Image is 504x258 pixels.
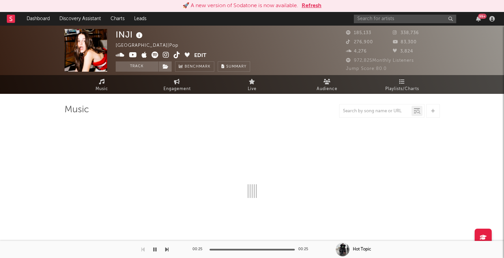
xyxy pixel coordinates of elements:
[346,58,414,63] span: 972,825 Monthly Listeners
[354,15,456,23] input: Search for artists
[175,61,214,72] a: Benchmark
[163,85,191,93] span: Engagement
[476,16,481,21] button: 99+
[192,245,206,254] div: 00:25
[290,75,365,94] a: Audience
[317,85,337,93] span: Audience
[385,85,419,93] span: Playlists/Charts
[393,49,413,54] span: 3,824
[116,29,144,40] div: INJI
[353,246,371,253] div: Hot Topic
[218,61,250,72] button: Summary
[140,75,215,94] a: Engagement
[478,14,487,19] div: 99 +
[183,2,298,10] div: 🚀 A new version of Sodatone is now available.
[96,85,108,93] span: Music
[64,75,140,94] a: Music
[365,75,440,94] a: Playlists/Charts
[185,63,211,71] span: Benchmark
[393,31,419,35] span: 338,736
[346,67,387,71] span: Jump Score: 80.0
[194,52,206,60] button: Edit
[346,31,371,35] span: 185,133
[116,42,186,50] div: [GEOGRAPHIC_DATA] | Pop
[302,2,321,10] button: Refresh
[340,109,412,114] input: Search by song name or URL
[55,12,106,26] a: Discovery Assistant
[226,65,246,69] span: Summary
[346,49,367,54] span: 4,276
[346,40,373,44] span: 276,900
[129,12,151,26] a: Leads
[393,40,417,44] span: 83,300
[248,85,257,93] span: Live
[22,12,55,26] a: Dashboard
[298,245,312,254] div: 00:25
[215,75,290,94] a: Live
[106,12,129,26] a: Charts
[116,61,158,72] button: Track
